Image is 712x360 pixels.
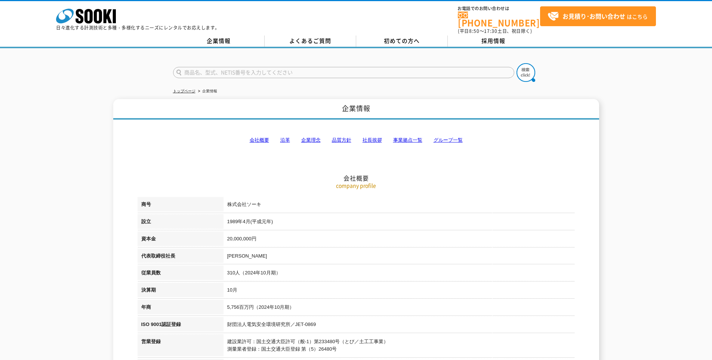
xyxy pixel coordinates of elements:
[224,334,575,359] td: 建設業許可：国土交通大臣許可（般-1）第233480号（とび／土工工事業） 測量業者登録：国土交通大臣登録 第（5）26480号
[458,6,540,11] span: お電話でのお問い合わせは
[332,137,351,143] a: 品質方針
[280,137,290,143] a: 沿革
[393,137,422,143] a: 事業拠点一覧
[548,11,648,22] span: はこちら
[138,317,224,334] th: ISO 9001認証登録
[484,28,497,34] span: 17:30
[138,99,575,182] h2: 会社概要
[562,12,625,21] strong: お見積り･お問い合わせ
[138,283,224,300] th: 決算期
[224,300,575,317] td: 5,756百万円（2024年10月期）
[458,12,540,27] a: [PHONE_NUMBER]
[56,25,220,30] p: 日々進化する計測技術と多種・多様化するニーズにレンタルでお応えします。
[363,137,382,143] a: 社長挨拶
[138,182,575,190] p: company profile
[138,334,224,359] th: 営業登録
[301,137,321,143] a: 企業理念
[224,317,575,334] td: 財団法人電気安全環境研究所／JET-0869
[458,28,532,34] span: (平日 ～ 土日、祝日除く)
[224,214,575,231] td: 1989年4月(平成元年)
[224,231,575,249] td: 20,000,000円
[138,249,224,266] th: 代表取締役社長
[138,231,224,249] th: 資本金
[517,63,535,82] img: btn_search.png
[224,265,575,283] td: 310人（2024年10月期）
[138,300,224,317] th: 年商
[469,28,480,34] span: 8:50
[173,89,195,93] a: トップページ
[250,137,269,143] a: 会社概要
[224,249,575,266] td: [PERSON_NAME]
[138,197,224,214] th: 商号
[540,6,656,26] a: お見積り･お問い合わせはこちら
[173,36,265,47] a: 企業情報
[173,67,514,78] input: 商品名、型式、NETIS番号を入力してください
[224,197,575,214] td: 株式会社ソーキ
[384,37,420,45] span: 初めての方へ
[138,214,224,231] th: 設立
[113,99,599,120] h1: 企業情報
[265,36,356,47] a: よくあるご質問
[434,137,463,143] a: グループ一覧
[138,265,224,283] th: 従業員数
[224,283,575,300] td: 10月
[197,87,217,95] li: 企業情報
[448,36,539,47] a: 採用情報
[356,36,448,47] a: 初めての方へ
